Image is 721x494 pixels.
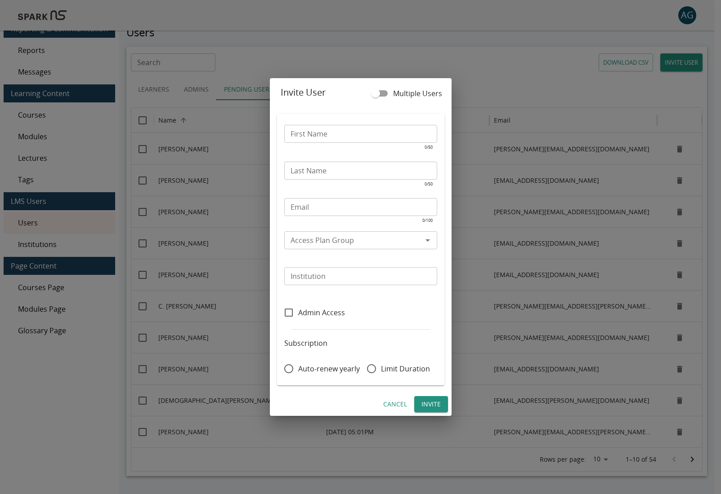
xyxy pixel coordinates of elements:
span: Limit Duration [381,363,430,374]
span: Auto-renew yearly [298,363,360,374]
button: Open [421,234,434,247]
span: Multiple Users [393,88,442,99]
button: Cancel [380,396,411,413]
h2: Invite User [270,78,452,107]
h6: Subscription [284,337,437,349]
span: Admin Access [298,307,345,318]
button: Invite [414,396,448,413]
